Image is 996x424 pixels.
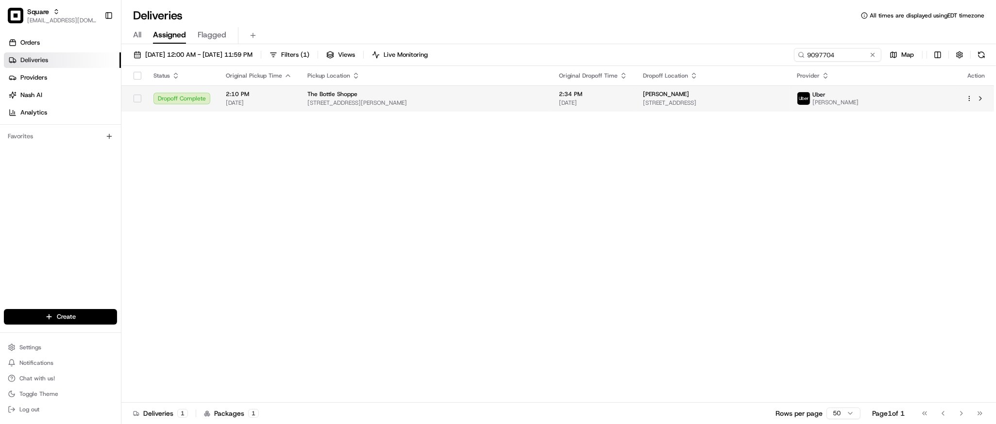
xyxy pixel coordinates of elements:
[20,38,40,47] span: Orders
[25,63,160,73] input: Clear
[322,48,359,62] button: Views
[78,137,160,154] a: 💻API Documentation
[4,387,117,401] button: Toggle Theme
[19,390,58,398] span: Toggle Theme
[901,50,914,59] span: Map
[4,4,101,27] button: SquareSquare[EMAIL_ADDRESS][DOMAIN_NAME]
[248,409,259,418] div: 1
[10,10,29,29] img: Nash
[198,29,226,41] span: Flagged
[57,312,76,321] span: Create
[8,8,23,23] img: Square
[812,91,826,98] span: Uber
[145,50,253,59] span: [DATE] 12:00 AM - [DATE] 11:59 PM
[177,409,188,418] div: 1
[10,93,27,110] img: 1736555255976-a54dd68f-1ca7-489b-9aae-adbdc363a1c4
[129,48,257,62] button: [DATE] 12:00 AM - [DATE] 11:59 PM
[82,142,90,149] div: 💻
[19,343,41,351] span: Settings
[4,403,117,416] button: Log out
[643,72,688,80] span: Dropoff Location
[19,359,53,367] span: Notifications
[165,96,177,107] button: Start new chat
[307,90,357,98] span: The Bottle Shoppe
[133,8,183,23] h1: Deliveries
[4,356,117,370] button: Notifications
[68,164,118,172] a: Powered byPylon
[281,50,309,59] span: Filters
[33,102,123,110] div: We're available if you need us!
[338,50,355,59] span: Views
[776,408,823,418] p: Rows per page
[872,408,905,418] div: Page 1 of 1
[10,142,17,149] div: 📗
[265,48,314,62] button: Filters(1)
[6,137,78,154] a: 📗Knowledge Base
[307,99,543,107] span: [STREET_ADDRESS][PERSON_NAME]
[4,52,121,68] a: Deliveries
[975,48,988,62] button: Refresh
[794,48,881,62] input: Type to search
[92,141,156,150] span: API Documentation
[153,29,186,41] span: Assigned
[4,129,117,144] div: Favorites
[559,72,618,80] span: Original Dropoff Time
[966,72,986,80] div: Action
[20,91,42,99] span: Nash AI
[4,105,121,120] a: Analytics
[33,93,159,102] div: Start new chat
[27,7,49,16] button: Square
[20,73,47,82] span: Providers
[870,12,984,19] span: All times are displayed using EDT timezone
[797,92,810,105] img: uber-new-logo.jpeg
[20,108,47,117] span: Analytics
[643,90,689,98] span: [PERSON_NAME]
[4,35,121,50] a: Orders
[301,50,309,59] span: ( 1 )
[133,408,188,418] div: Deliveries
[4,70,121,85] a: Providers
[97,164,118,172] span: Pylon
[226,99,292,107] span: [DATE]
[10,39,177,54] p: Welcome 👋
[643,99,781,107] span: [STREET_ADDRESS]
[559,90,627,98] span: 2:34 PM
[384,50,428,59] span: Live Monitoring
[885,48,918,62] button: Map
[19,375,55,382] span: Chat with us!
[812,98,859,106] span: [PERSON_NAME]
[19,406,39,413] span: Log out
[4,341,117,354] button: Settings
[797,72,820,80] span: Provider
[133,29,141,41] span: All
[153,72,170,80] span: Status
[27,16,97,24] button: [EMAIL_ADDRESS][DOMAIN_NAME]
[4,87,121,103] a: Nash AI
[226,90,292,98] span: 2:10 PM
[559,99,627,107] span: [DATE]
[4,372,117,385] button: Chat with us!
[19,141,74,150] span: Knowledge Base
[4,309,117,325] button: Create
[307,72,350,80] span: Pickup Location
[20,56,48,65] span: Deliveries
[368,48,432,62] button: Live Monitoring
[226,72,282,80] span: Original Pickup Time
[204,408,259,418] div: Packages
